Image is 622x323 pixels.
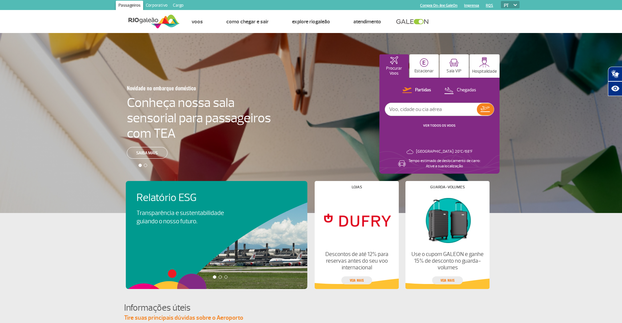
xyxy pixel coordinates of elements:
[409,54,439,78] button: Estacionar
[292,18,330,25] a: Explore RIOgaleão
[411,251,484,271] p: Use o cupom GALEON e ganhe 15% de desconto no guarda-volumes
[420,3,457,8] a: Compra On-line GaleOn
[127,81,238,95] h3: Novidade no embarque doméstico
[608,67,622,96] div: Plugin de acessibilidade da Hand Talk.
[127,147,168,159] a: Saiba mais
[379,54,409,78] button: Procurar Voos
[430,185,465,189] h4: Guarda-volumes
[446,69,461,74] p: Sala VIP
[414,69,434,74] p: Estacionar
[442,86,478,95] button: Chegadas
[320,251,393,271] p: Descontos de até 12% para reservas antes do seu voo internacional
[226,18,269,25] a: Como chegar e sair
[136,209,231,226] p: Transparência e sustentabilidade guiando o nosso futuro.
[416,149,473,154] p: [GEOGRAPHIC_DATA]: 20°C/68°F
[464,3,479,8] a: Imprensa
[170,1,186,11] a: Cargo
[383,66,405,76] p: Procurar Voos
[385,103,477,116] input: Voo, cidade ou cia aérea
[439,54,469,78] button: Sala VIP
[457,87,476,93] p: Chegadas
[353,18,381,25] a: Atendimento
[470,54,500,78] button: Hospitalidade
[127,95,271,141] h4: Conheça nossa sala sensorial para passageiros com TEA
[341,276,372,284] a: veja mais
[472,69,497,74] p: Hospitalidade
[320,194,393,246] img: Lojas
[400,86,433,95] button: Partidas
[116,1,143,11] a: Passageiros
[415,87,431,93] p: Partidas
[423,123,455,128] a: VER TODOS OS VOOS
[192,18,203,25] a: Voos
[608,67,622,81] button: Abrir tradutor de língua de sinais.
[124,302,498,314] h4: Informações úteis
[479,57,490,67] img: hospitality.svg
[390,56,398,64] img: airplaneHomeActive.svg
[411,194,484,246] img: Guarda-volumes
[608,81,622,96] button: Abrir recursos assistivos.
[136,192,243,204] h4: Relatório ESG
[420,58,428,67] img: carParkingHome.svg
[124,314,498,322] p: Tire suas principais dúvidas sobre o Aeroporto
[449,59,458,67] img: vipRoom.svg
[136,192,297,226] a: Relatório ESGTransparência e sustentabilidade guiando o nosso futuro.
[352,185,362,189] h4: Lojas
[432,276,463,284] a: veja mais
[408,158,481,169] p: Tempo estimado de deslocamento de carro: Ative a sua localização
[143,1,170,11] a: Corporativo
[486,3,493,8] a: RQS
[421,123,457,128] button: VER TODOS OS VOOS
